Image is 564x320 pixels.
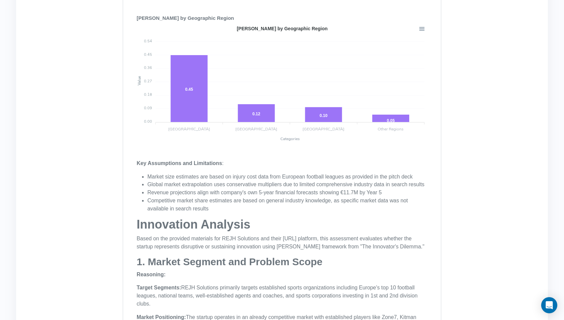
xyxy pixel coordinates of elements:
[137,159,427,167] p: :
[280,136,300,142] text: Categories
[237,26,328,31] text: [PERSON_NAME] by Geographic Region
[144,52,152,57] tspan: 0.45
[137,284,427,308] p: REJH Solutions primarily targets established sports organizations including Europe's top 10 footb...
[144,79,152,84] tspan: 0.27
[147,197,427,213] li: Competitive market share estimates are based on general industry knowledge, as specific market da...
[137,272,166,277] strong: Reasoning:
[137,15,427,21] h5: [PERSON_NAME] by Geographic Region
[144,106,152,111] tspan: 0.09
[144,65,152,70] tspan: 0.36
[147,181,427,189] li: Global market extrapolation uses conservative multipliers due to limited comprehensive industry d...
[137,76,142,85] text: Value
[137,160,222,166] strong: Key Assumptions and Limitations
[137,314,186,320] strong: Market Positioning:
[137,235,427,251] p: Based on the provided materials for REJH Solutions and their [URL] platform, this assessment eval...
[378,126,404,132] tspan: Other Regions
[144,92,152,97] tspan: 0.18
[168,126,210,132] tspan: [GEOGRAPHIC_DATA]
[137,256,323,267] strong: 1. Market Segment and Problem Scope
[302,126,344,132] tspan: [GEOGRAPHIC_DATA]
[147,189,427,197] li: Revenue projections align with company's own 5-year financial forecasts showing €11.7M by Year 5
[137,218,427,231] h1: Innovation Analysis
[144,38,152,43] tspan: 0.54
[419,25,424,31] div: Menu
[137,285,181,290] strong: Target Segments:
[235,126,277,132] tspan: [GEOGRAPHIC_DATA]
[541,297,557,313] div: Open Intercom Messenger
[144,119,152,124] tspan: 0.00
[147,173,427,181] li: Market size estimates are based on injury cost data from European football leagues as provided in...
